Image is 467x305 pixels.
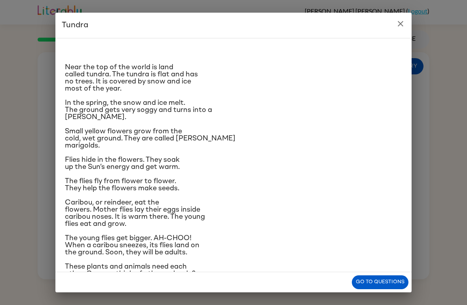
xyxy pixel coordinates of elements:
span: Flies hide in the flowers. They soak up the Sun’s energy and get warm. [65,156,180,170]
span: The young flies get bigger. AH-CHOO! When a caribou sneezes, its flies land on the ground. Soon, ... [65,235,199,256]
span: Small yellow flowers grow from the cold, wet ground. They are called [PERSON_NAME] marigolds. [65,128,235,149]
span: In the spring, the snow and ice melt. The ground gets very soggy and turns into a [PERSON_NAME]. [65,99,212,121]
span: The flies fly from flower to flower. They help the flowers make seeds. [65,178,179,192]
span: These plants and animals need each other. Can you think of others who do? [65,263,196,277]
h2: Tundra [55,13,412,38]
span: Caribou, or reindeer, eat the flowers. Mother flies lay their eggs inside caribou noses. It is wa... [65,199,205,227]
button: Go to questions [352,275,408,289]
span: Near the top of the world is land called tundra. The tundra is flat and has no trees. It is cover... [65,64,198,92]
button: close [393,16,408,32]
